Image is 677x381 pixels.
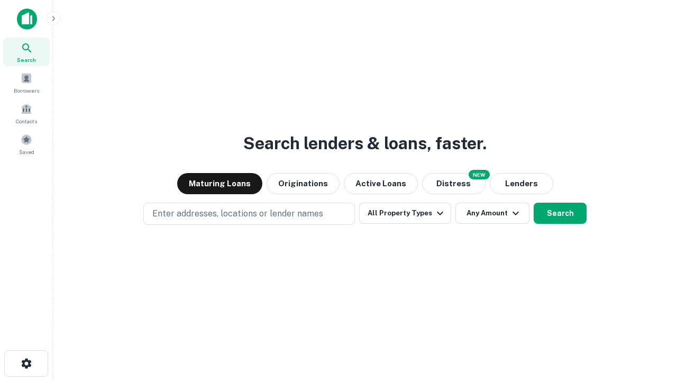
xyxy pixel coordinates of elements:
[17,56,36,64] span: Search
[359,203,451,224] button: All Property Types
[469,170,490,179] div: NEW
[3,38,50,66] a: Search
[152,207,323,220] p: Enter addresses, locations or lender names
[344,173,418,194] button: Active Loans
[3,68,50,97] a: Borrowers
[143,203,355,225] button: Enter addresses, locations or lender names
[422,173,486,194] button: Search distressed loans with lien and other non-mortgage details.
[267,173,340,194] button: Originations
[3,130,50,158] a: Saved
[3,99,50,128] a: Contacts
[534,203,587,224] button: Search
[16,117,37,125] span: Contacts
[243,131,487,156] h3: Search lenders & loans, faster.
[14,86,39,95] span: Borrowers
[17,8,37,30] img: capitalize-icon.png
[455,203,529,224] button: Any Amount
[177,173,262,194] button: Maturing Loans
[624,296,677,347] iframe: Chat Widget
[490,173,553,194] button: Lenders
[19,148,34,156] span: Saved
